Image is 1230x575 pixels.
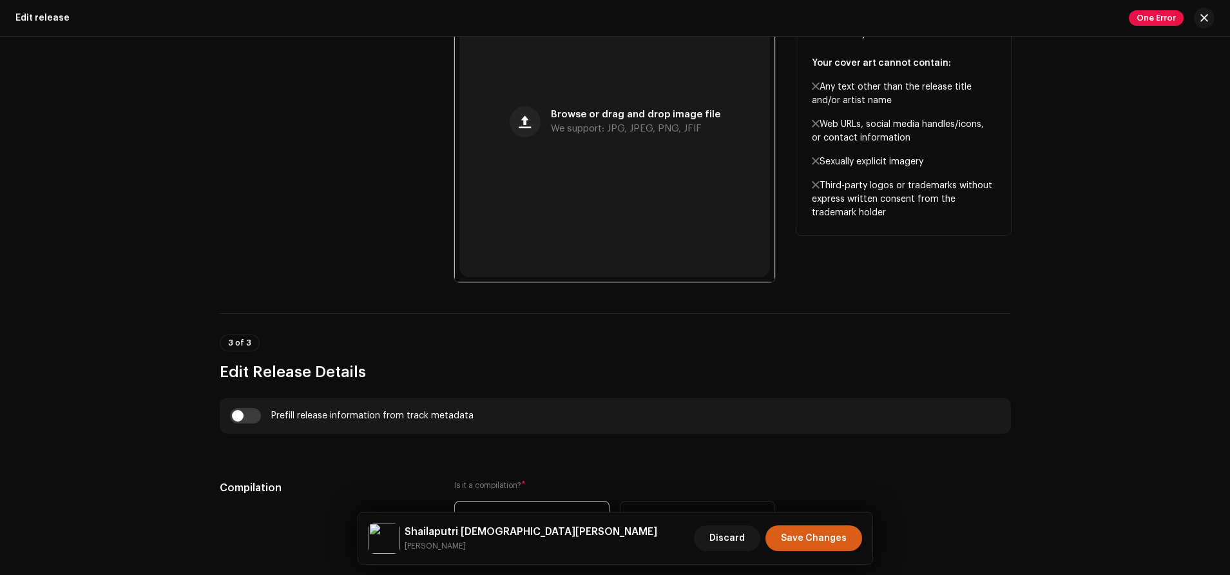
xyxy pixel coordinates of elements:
[405,524,657,540] h5: Shailaputri Durga Devi Mantra
[812,179,995,220] p: Third-party logos or trademarks without express written consent from the trademark holder
[765,525,862,551] button: Save Changes
[220,480,434,496] h5: Compilation
[654,511,669,525] p: Yes
[488,511,500,525] p: No
[405,540,657,552] small: Shailaputri Durga Devi Mantra
[812,155,995,169] p: Sexually explicit imagery
[812,118,995,145] p: Web URLs, social media handles/icons, or contact information
[812,57,995,70] p: Your cover art cannot contain:
[369,523,399,554] img: 4c6ea65d-fd77-452a-b7b7-34407e901780
[709,525,745,551] span: Discard
[271,411,474,421] div: Prefill release information from track metadata
[454,480,775,491] label: Is it a compilation?
[812,81,995,108] p: Any text other than the release title and/or artist name
[781,525,847,551] span: Save Changes
[694,525,760,551] button: Discard
[228,339,251,347] span: 3 of 3
[220,362,1011,382] h3: Edit Release Details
